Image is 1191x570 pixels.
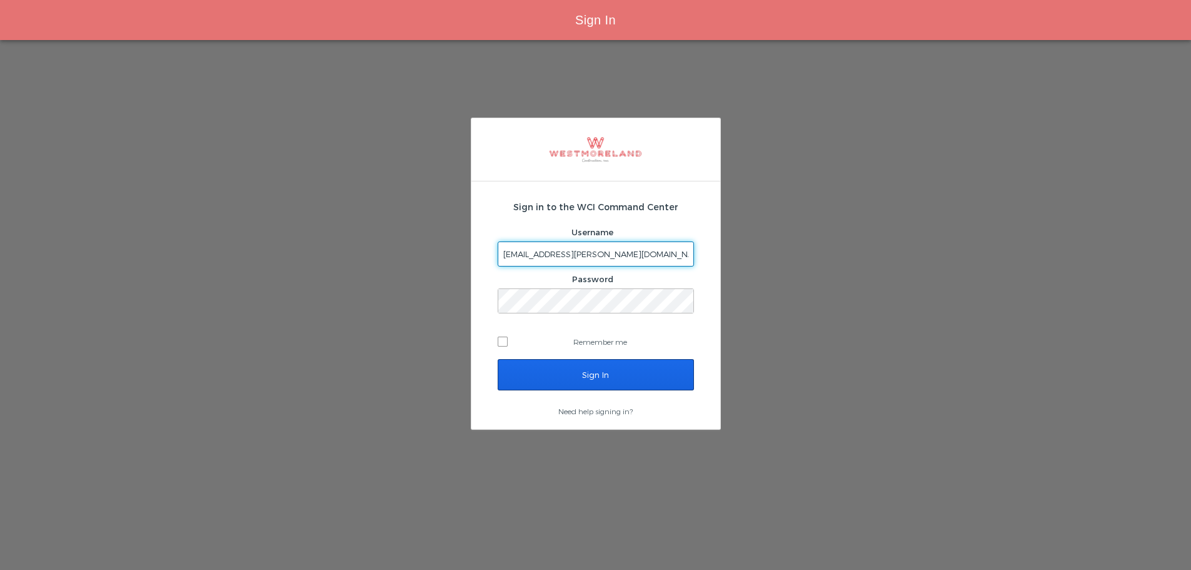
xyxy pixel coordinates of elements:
[498,332,694,351] label: Remember me
[498,359,694,390] input: Sign In
[575,13,616,27] span: Sign In
[572,274,613,284] label: Password
[558,407,633,415] a: Need help signing in?
[498,200,694,213] h2: Sign in to the WCI Command Center
[571,227,613,237] label: Username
